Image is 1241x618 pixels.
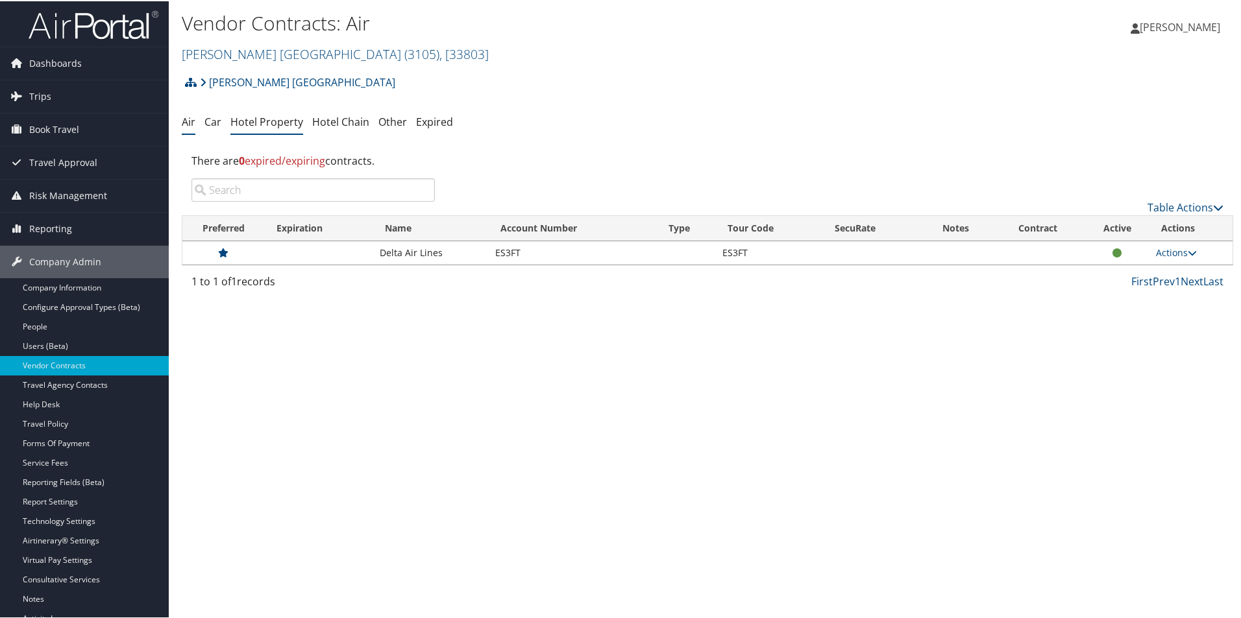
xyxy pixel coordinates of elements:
span: , [ 33803 ] [439,44,489,62]
span: Travel Approval [29,145,97,178]
th: SecuRate: activate to sort column ascending [823,215,922,240]
a: Hotel Chain [312,113,369,128]
span: Dashboards [29,46,82,78]
strong: 0 [239,152,245,167]
th: Expiration: activate to sort column ascending [265,215,373,240]
a: [PERSON_NAME] [GEOGRAPHIC_DATA] [200,68,395,94]
div: 1 to 1 of records [191,272,435,294]
div: There are contracts. [182,142,1233,177]
th: Account Number: activate to sort column ascending [489,215,657,240]
span: Company Admin [29,244,101,277]
th: Tour Code: activate to sort column ascending [716,215,822,240]
a: Actions [1156,245,1197,257]
th: Preferred: activate to sort column ascending [182,215,265,240]
span: Risk Management [29,178,107,211]
a: Expired [416,113,453,128]
a: [PERSON_NAME] [GEOGRAPHIC_DATA] [182,44,489,62]
th: Notes: activate to sort column ascending [921,215,990,240]
a: Car [204,113,221,128]
th: Name: activate to sort column ascending [373,215,489,240]
a: Table Actions [1148,199,1223,213]
a: [PERSON_NAME] [1131,6,1233,45]
a: Hotel Property [230,113,303,128]
input: Search [191,177,435,200]
a: Next [1181,273,1203,287]
a: Air [182,113,195,128]
span: expired/expiring [239,152,325,167]
th: Type: activate to sort column ascending [657,215,717,240]
a: Last [1203,273,1223,287]
td: Delta Air Lines [373,240,489,263]
th: Contract: activate to sort column ascending [990,215,1085,240]
span: 1 [231,273,237,287]
a: Other [378,113,407,128]
span: [PERSON_NAME] [1140,19,1220,33]
a: First [1131,273,1153,287]
td: ES3FT [489,240,657,263]
span: Trips [29,79,51,112]
th: Active: activate to sort column ascending [1085,215,1149,240]
h1: Vendor Contracts: Air [182,8,883,36]
span: Reporting [29,211,72,244]
th: Actions [1149,215,1233,240]
a: Prev [1153,273,1175,287]
img: airportal-logo.png [29,8,158,39]
span: ( 3105 ) [404,44,439,62]
span: Book Travel [29,112,79,145]
td: ES3FT [716,240,822,263]
a: 1 [1175,273,1181,287]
